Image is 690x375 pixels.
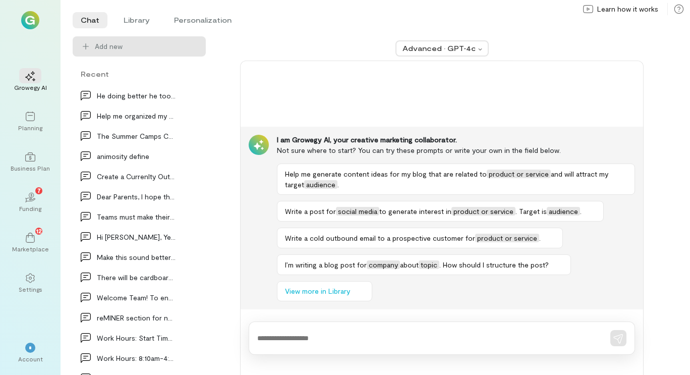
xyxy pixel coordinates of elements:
button: Help me generate content ideas for my blog that are related toproduct or serviceand will attract ... [277,164,635,195]
span: Help me generate content ideas for my blog that are related to [285,170,487,178]
span: product or service [487,170,551,178]
span: View more in Library [285,286,350,296]
div: Create a Currenlty Out of the office message for… [97,171,176,182]
div: Recent [73,69,206,79]
div: reMINER section for newsletter for camp staff li… [97,312,176,323]
span: topic [419,260,439,269]
span: Learn how it works [597,4,658,14]
span: . [539,234,541,242]
span: to generate interest in [379,207,451,216]
li: Library [116,12,158,28]
span: . How should I structure the post? [439,260,549,269]
div: Advanced · GPT‑4o [402,43,475,53]
a: Settings [12,265,48,301]
div: Settings [19,285,42,293]
span: audience [304,180,337,189]
span: audience [547,207,580,216]
div: Marketplace [12,245,49,253]
button: Write a post forsocial mediato generate interest inproduct or service. Target isaudience. [277,201,604,222]
div: Not sure where to start? You can try these prompts or write your own in the field below. [277,145,635,155]
span: company [367,260,400,269]
span: Write a post for [285,207,336,216]
span: 12 [36,226,42,235]
div: Funding [19,204,41,212]
span: Write a cold outbound email to a prospective customer for [285,234,475,242]
span: I’m writing a blog post for [285,260,367,269]
span: product or service [475,234,539,242]
span: . [337,180,339,189]
span: 7 [37,186,41,195]
a: Planning [12,103,48,140]
div: Hi [PERSON_NAME], Yes, you are correct. When I pull spec… [97,232,176,242]
div: Business Plan [11,164,50,172]
div: animosity define [97,151,176,162]
span: Add new [95,41,123,51]
a: Growegy AI [12,63,48,99]
a: Business Plan [12,144,48,180]
div: I am Growegy AI, your creative marketing collaborator. [277,135,635,145]
div: Growegy AI [14,83,47,91]
div: *Account [12,335,48,371]
a: Marketplace [12,225,48,261]
div: Work Hours: 8:10am-4:35pm with a 30-minute… [97,353,176,363]
li: Chat [73,12,107,28]
div: Help me organized my thoughts of how to communica… [97,111,176,121]
div: He doing better he took a very long nap and think… [97,90,176,101]
div: Welcome Team! To ensure a successful and enjoyabl… [97,292,176,303]
span: about [400,260,419,269]
span: product or service [451,207,515,216]
div: Make this sound better I also have a question:… [97,252,176,262]
div: Dear Parents, I hope this message finds you well.… [97,191,176,202]
div: Teams must make their way to the welcome center a… [97,211,176,222]
div: Planning [18,124,42,132]
li: Personalization [166,12,240,28]
span: social media [336,207,379,216]
div: Work Hours: Start Time: 8:10 AM End Time: 4:35 P… [97,333,176,343]
button: View more in Library [277,281,372,301]
button: I’m writing a blog post forcompanyabouttopic. How should I structure the post? [277,254,571,275]
div: Account [18,355,43,363]
button: Write a cold outbound email to a prospective customer forproduct or service. [277,228,563,248]
a: Funding [12,184,48,221]
span: . Target is [515,207,547,216]
span: . [580,207,582,216]
div: The Summer Camps Coordinator is responsible to do… [97,131,176,141]
div: There will be cardboard boomerangs ready that the… [97,272,176,283]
